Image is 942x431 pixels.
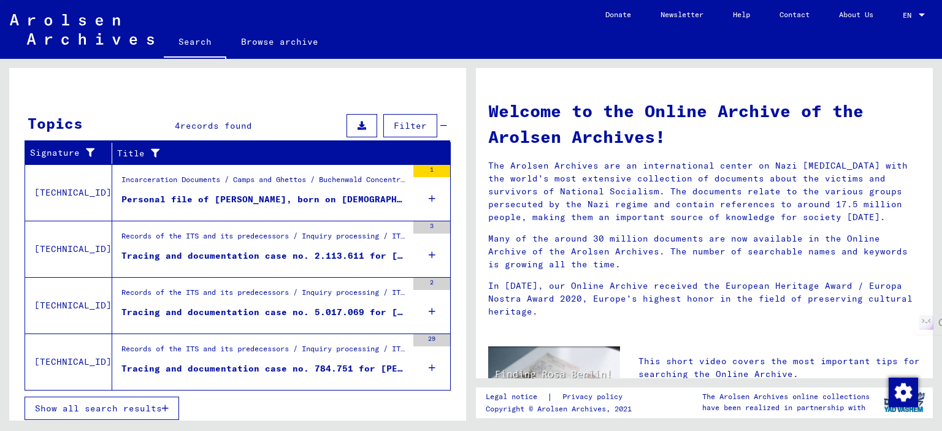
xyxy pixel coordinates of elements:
[488,346,620,418] img: video.jpg
[25,221,112,277] td: [TECHNICAL_ID]
[164,27,226,59] a: Search
[35,403,162,414] span: Show all search results
[413,334,450,346] div: 29
[889,378,918,407] img: Change consent
[553,391,637,403] a: Privacy policy
[25,334,112,390] td: [TECHNICAL_ID]
[121,231,407,248] div: Records of the ITS and its predecessors / Inquiry processing / ITS case files as of 1947 / Reposi...
[394,120,427,131] span: Filter
[488,232,921,271] p: Many of the around 30 million documents are now available in the Online Archive of the Arolsen Ar...
[121,174,407,191] div: Incarceration Documents / Camps and Ghettos / Buchenwald Concentration Camp / Individual Document...
[488,280,921,318] p: In [DATE], our Online Archive received the European Heritage Award / Europa Nostra Award 2020, Eu...
[903,11,916,20] span: EN
[121,250,407,262] div: Tracing and documentation case no. 2.113.611 for [PERSON_NAME] born [DEMOGRAPHIC_DATA]
[121,306,407,319] div: Tracing and documentation case no. 5.017.069 for [GEOGRAPHIC_DATA][PERSON_NAME] born [DEMOGRAPHIC...
[488,159,921,224] p: The Arolsen Archives are an international center on Nazi [MEDICAL_DATA] with the world’s most ext...
[121,287,407,304] div: Records of the ITS and its predecessors / Inquiry processing / ITS case files as of 1947 / Reposi...
[383,114,437,137] button: Filter
[488,98,921,150] h1: Welcome to the Online Archive of the Arolsen Archives!
[226,27,333,56] a: Browse archive
[121,193,407,206] div: Personal file of [PERSON_NAME], born on [DEMOGRAPHIC_DATA]
[413,165,450,177] div: 1
[175,120,180,131] span: 4
[888,377,917,406] div: Change consent
[486,391,547,403] a: Legal notice
[25,164,112,221] td: [TECHNICAL_ID]
[117,143,435,163] div: Title
[25,277,112,334] td: [TECHNICAL_ID]
[117,147,420,160] div: Title
[121,343,407,360] div: Records of the ITS and its predecessors / Inquiry processing / ITS case files as of 1947 / Reposi...
[180,120,252,131] span: records found
[413,221,450,234] div: 3
[30,143,112,163] div: Signature
[30,147,96,159] div: Signature
[486,403,637,414] p: Copyright © Arolsen Archives, 2021
[413,278,450,290] div: 2
[702,391,870,402] p: The Arolsen Archives online collections
[486,391,637,403] div: |
[881,387,927,418] img: yv_logo.png
[121,362,407,375] div: Tracing and documentation case no. 784.751 for [PERSON_NAME] born [DEMOGRAPHIC_DATA]
[10,14,154,45] img: Arolsen_neg.svg
[702,402,870,413] p: have been realized in partnership with
[638,355,921,381] p: This short video covers the most important tips for searching the Online Archive.
[28,112,83,134] div: Topics
[25,397,179,420] button: Show all search results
